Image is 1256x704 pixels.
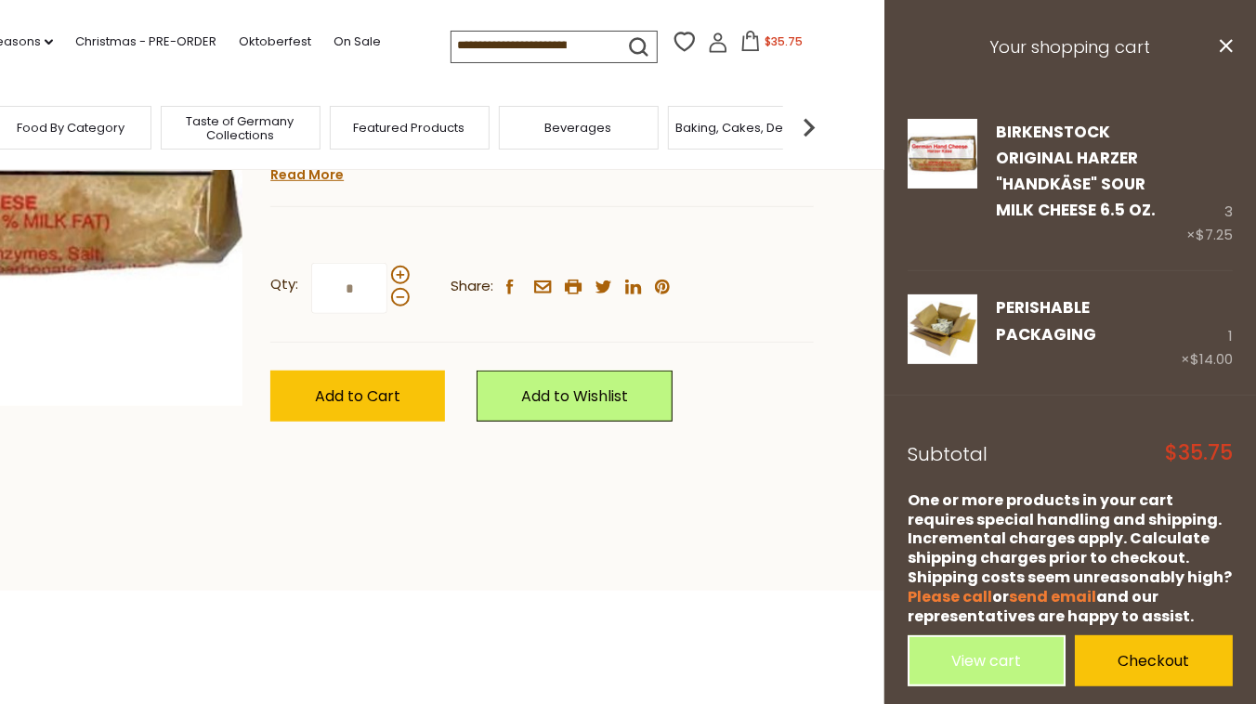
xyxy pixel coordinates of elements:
[908,119,977,248] a: Birkenstock Original Harzer Sour Milk Cheese
[1165,443,1233,463] span: $35.75
[908,294,977,371] a: PERISHABLE Packaging
[270,371,445,422] button: Add to Cart
[1190,349,1233,369] span: $14.00
[75,32,216,52] a: Christmas - PRE-ORDER
[908,119,977,189] img: Birkenstock Original Harzer Sour Milk Cheese
[477,371,673,422] a: Add to Wishlist
[996,121,1156,222] a: Birkenstock Original Harzer "Handkäse" Sour Milk Cheese 6.5 oz.
[908,491,1233,627] div: One or more products in your cart requires special handling and shipping. Incremental charges app...
[545,121,612,135] a: Beverages
[908,294,977,364] img: PERISHABLE Packaging
[1196,225,1233,244] span: $7.25
[334,32,381,52] a: On Sale
[1009,586,1096,607] a: send email
[908,441,988,467] span: Subtotal
[675,121,819,135] a: Baking, Cakes, Desserts
[354,121,465,135] a: Featured Products
[908,586,992,607] a: Please call
[270,273,298,296] strong: Qty:
[732,31,811,59] button: $35.75
[765,33,803,49] span: $35.75
[18,121,125,135] a: Food By Category
[270,165,344,184] a: Read More
[1181,294,1233,371] div: 1 ×
[315,385,400,407] span: Add to Cart
[311,263,387,314] input: Qty:
[791,109,828,146] img: next arrow
[908,635,1066,686] a: View cart
[996,296,1096,345] a: PERISHABLE Packaging
[451,275,493,298] span: Share:
[1186,119,1233,248] div: 3 ×
[239,32,311,52] a: Oktoberfest
[1075,635,1233,686] a: Checkout
[166,114,315,142] a: Taste of Germany Collections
